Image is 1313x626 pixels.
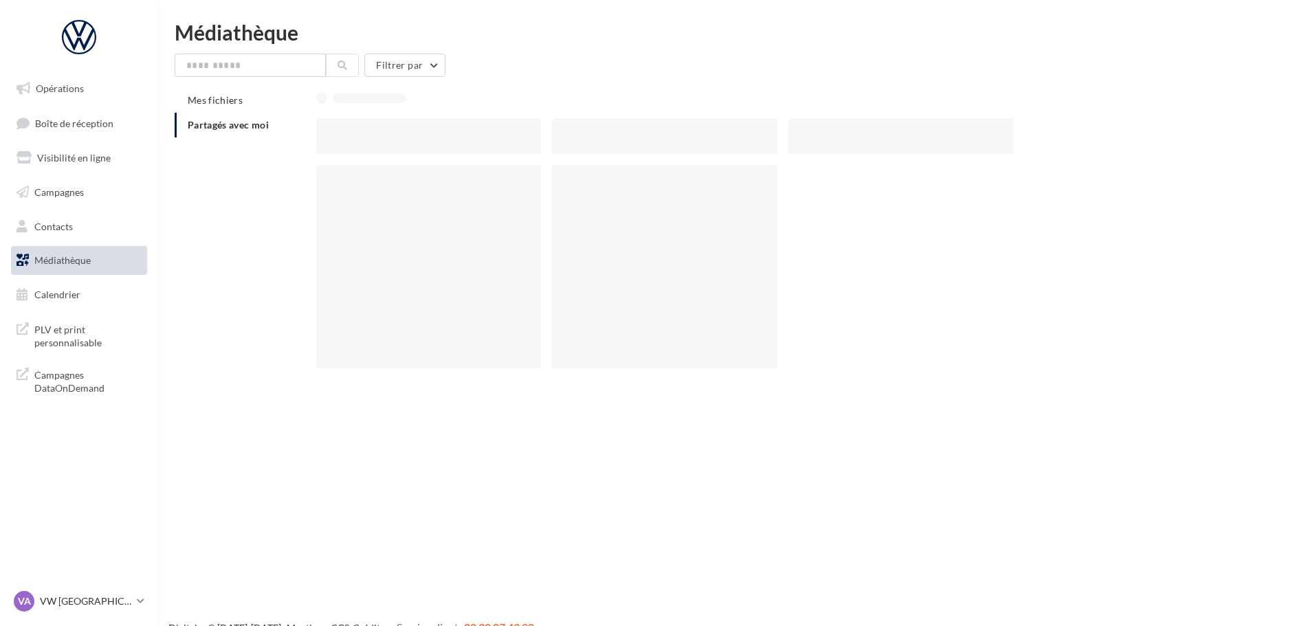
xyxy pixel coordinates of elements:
[40,594,131,608] p: VW [GEOGRAPHIC_DATA]
[34,289,80,300] span: Calendrier
[34,320,142,350] span: PLV et print personnalisable
[34,220,73,232] span: Contacts
[8,212,150,241] a: Contacts
[35,117,113,128] span: Boîte de réception
[8,144,150,172] a: Visibilité en ligne
[34,254,91,266] span: Médiathèque
[8,246,150,275] a: Médiathèque
[34,366,142,395] span: Campagnes DataOnDemand
[34,186,84,198] span: Campagnes
[8,280,150,309] a: Calendrier
[8,360,150,401] a: Campagnes DataOnDemand
[8,178,150,207] a: Campagnes
[37,152,111,164] span: Visibilité en ligne
[188,119,269,131] span: Partagés avec moi
[188,94,243,106] span: Mes fichiers
[364,54,445,77] button: Filtrer par
[8,315,150,355] a: PLV et print personnalisable
[18,594,31,608] span: VA
[36,82,84,94] span: Opérations
[8,109,150,138] a: Boîte de réception
[8,74,150,103] a: Opérations
[175,22,1297,43] div: Médiathèque
[11,588,147,614] a: VA VW [GEOGRAPHIC_DATA]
